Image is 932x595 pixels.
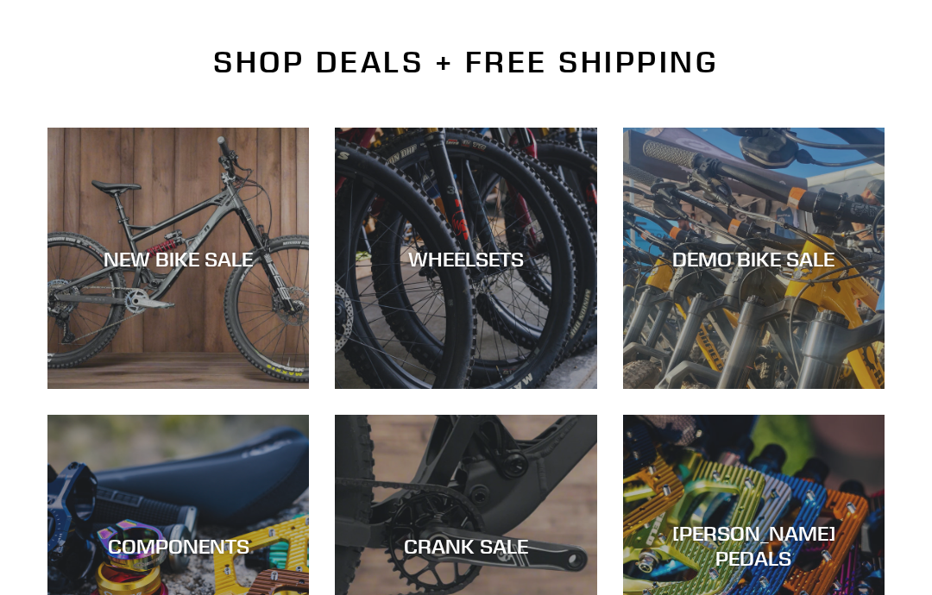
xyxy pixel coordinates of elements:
a: NEW BIKE SALE [47,128,309,389]
div: COMPONENTS [47,534,309,559]
a: DEMO BIKE SALE [623,128,885,389]
div: CRANK SALE [335,534,596,559]
div: [PERSON_NAME] PEDALS [623,521,885,571]
a: WHEELSETS [335,128,596,389]
div: WHEELSETS [335,246,596,271]
h2: SHOP DEALS + FREE SHIPPING [47,44,885,80]
div: NEW BIKE SALE [47,246,309,271]
div: DEMO BIKE SALE [623,246,885,271]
